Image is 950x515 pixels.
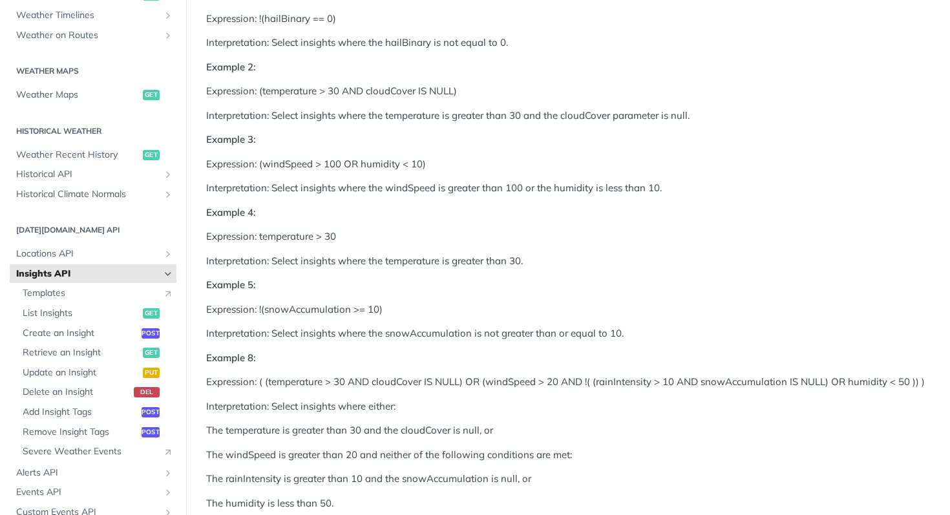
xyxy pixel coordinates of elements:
span: Events API [16,486,160,499]
span: Retrieve an Insight [23,346,140,359]
a: Alerts APIShow subpages for Alerts API [10,463,176,483]
a: Weather TimelinesShow subpages for Weather Timelines [10,6,176,25]
p: Interpretation: Select insights where the snowAccumulation is not greater than or equal to 10. [206,326,930,341]
i: Link [163,288,173,299]
strong: Example 8: [206,352,256,364]
strong: Example 3: [206,133,256,145]
span: put [143,368,160,378]
p: The windSpeed is greater than 20 and neither of the following conditions are met: [206,448,930,463]
span: Historical API [16,168,160,181]
span: Insights API [16,268,160,280]
span: get [143,348,160,358]
span: Update an Insight [23,366,140,379]
button: Show subpages for Events API [163,487,173,498]
span: List Insights [23,307,140,320]
a: Insights APIHide subpages for Insights API [10,264,176,284]
button: Show subpages for Historical API [163,169,173,180]
span: Severe Weather Events [23,445,156,458]
button: Show subpages for Locations API [163,249,173,259]
a: Historical Climate NormalsShow subpages for Historical Climate Normals [10,185,176,204]
p: The temperature is greater than 30 and the cloudCover is null, or [206,423,930,438]
span: del [134,387,160,397]
p: Expression: temperature > 30 [206,229,930,244]
strong: Example 2: [206,61,256,73]
button: Hide subpages for Insights API [163,269,173,279]
a: TemplatesLink [16,284,176,303]
a: Weather Recent Historyget [10,145,176,165]
p: Expression: (temperature > 30 AND cloudCover IS NULL) [206,84,930,99]
span: Weather Maps [16,89,140,101]
p: Expression: !(hailBinary == 0) [206,12,930,26]
span: post [142,328,160,339]
p: Expression: (windSpeed > 100 OR humidity < 10) [206,157,930,172]
a: Remove Insight Tagspost [16,423,176,442]
button: Show subpages for Alerts API [163,468,173,478]
h2: Historical Weather [10,125,176,137]
span: Alerts API [16,467,160,479]
a: Add Insight Tagspost [16,403,176,422]
p: Interpretation: Select insights where the hailBinary is not equal to 0. [206,36,930,50]
span: Weather Timelines [16,9,160,22]
span: Historical Climate Normals [16,188,160,201]
i: Link [163,447,173,457]
p: Interpretation: Select insights where either: [206,399,930,414]
p: Interpretation: Select insights where the temperature is greater than 30 and the cloudCover param... [206,109,930,123]
strong: Example 4: [206,206,256,218]
span: Weather on Routes [16,29,160,42]
a: Weather Mapsget [10,85,176,105]
h2: Weather Maps [10,65,176,77]
span: Create an Insight [23,327,138,340]
a: Update an Insightput [16,363,176,383]
p: Interpretation: Select insights where the windSpeed is greater than 100 or the humidity is less t... [206,181,930,196]
button: Show subpages for Weather Timelines [163,10,173,21]
span: post [142,427,160,437]
a: Events APIShow subpages for Events API [10,483,176,502]
a: Retrieve an Insightget [16,343,176,363]
a: Severe Weather EventsLink [16,442,176,461]
span: Remove Insight Tags [23,426,138,439]
a: Create an Insightpost [16,324,176,343]
span: Add Insight Tags [23,406,138,419]
a: Weather on RoutesShow subpages for Weather on Routes [10,26,176,45]
span: get [143,150,160,160]
p: Interpretation: Select insights where the temperature is greater than 30. [206,254,930,269]
p: The humidity is less than 50. [206,496,930,511]
button: Show subpages for Weather on Routes [163,30,173,41]
a: List Insightsget [16,304,176,323]
p: Expression: ( (temperature > 30 AND cloudCover IS NULL) OR (windSpeed > 20 AND !( (rainIntensity ... [206,375,930,390]
a: Delete an Insightdel [16,383,176,402]
span: Delete an Insight [23,386,131,399]
a: Historical APIShow subpages for Historical API [10,165,176,184]
h2: [DATE][DOMAIN_NAME] API [10,224,176,236]
span: Locations API [16,247,160,260]
span: Weather Recent History [16,149,140,162]
p: Expression: !(snowAccumulation >= 10) [206,302,930,317]
span: Templates [23,287,156,300]
button: Show subpages for Historical Climate Normals [163,189,173,200]
span: post [142,407,160,417]
strong: Example 5: [206,279,256,291]
span: get [143,308,160,319]
p: The rainIntensity is greater than 10 and the snowAccumulation is null, or [206,472,930,487]
span: get [143,90,160,100]
a: Locations APIShow subpages for Locations API [10,244,176,264]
